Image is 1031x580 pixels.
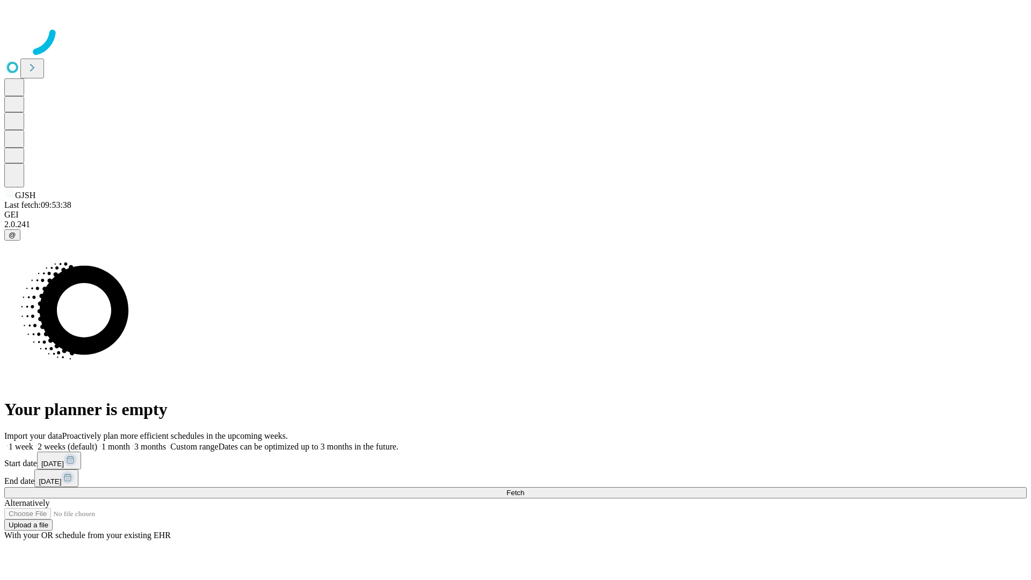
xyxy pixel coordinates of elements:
[4,200,71,209] span: Last fetch: 09:53:38
[62,431,288,440] span: Proactively plan more efficient schedules in the upcoming weeks.
[4,229,20,241] button: @
[4,400,1027,419] h1: Your planner is empty
[39,477,61,485] span: [DATE]
[134,442,166,451] span: 3 months
[506,489,524,497] span: Fetch
[4,210,1027,220] div: GEI
[101,442,130,451] span: 1 month
[4,519,53,531] button: Upload a file
[15,191,35,200] span: GJSH
[37,452,81,469] button: [DATE]
[170,442,218,451] span: Custom range
[41,460,64,468] span: [DATE]
[219,442,398,451] span: Dates can be optimized up to 3 months in the future.
[4,469,1027,487] div: End date
[34,469,78,487] button: [DATE]
[38,442,97,451] span: 2 weeks (default)
[4,220,1027,229] div: 2.0.241
[9,231,16,239] span: @
[4,452,1027,469] div: Start date
[9,442,33,451] span: 1 week
[4,487,1027,498] button: Fetch
[4,531,171,540] span: With your OR schedule from your existing EHR
[4,431,62,440] span: Import your data
[4,498,49,508] span: Alternatively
